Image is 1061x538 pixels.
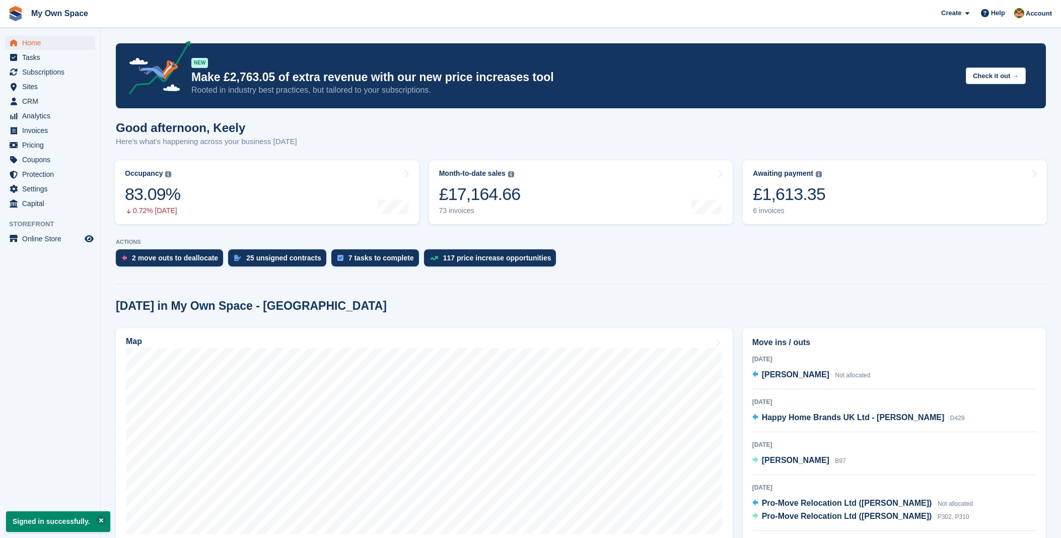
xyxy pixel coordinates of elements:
button: Check it out → [966,68,1026,84]
div: [DATE] [752,440,1036,449]
div: 0.72% [DATE] [125,207,180,215]
a: 25 unsigned contracts [228,249,331,272]
a: 2 move outs to deallocate [116,249,228,272]
a: My Own Space [27,5,92,22]
span: Settings [22,182,83,196]
span: Subscriptions [22,65,83,79]
span: Coupons [22,153,83,167]
span: [PERSON_NAME] [762,456,829,464]
a: menu [5,167,95,181]
span: Pro-Move Relocation Ltd ([PERSON_NAME]) [762,499,932,507]
p: Signed in successfully. [6,511,110,532]
img: icon-info-grey-7440780725fd019a000dd9b08b2336e03edf1995a4989e88bcd33f0948082b44.svg [816,171,822,177]
span: Pricing [22,138,83,152]
h2: [DATE] in My Own Space - [GEOGRAPHIC_DATA] [116,299,387,313]
div: 83.09% [125,184,180,205]
img: Keely Collin [1014,8,1024,18]
a: Pro-Move Relocation Ltd ([PERSON_NAME]) Not allocated [752,497,973,510]
span: P302, P310 [938,513,969,520]
span: Help [991,8,1005,18]
a: menu [5,80,95,94]
p: Here's what's happening across your business [DATE] [116,136,297,148]
a: Awaiting payment £1,613.35 6 invoices [743,160,1047,224]
a: menu [5,182,95,196]
span: Account [1026,9,1052,19]
h2: Move ins / outs [752,337,1036,349]
span: Invoices [22,123,83,138]
a: menu [5,138,95,152]
p: Make £2,763.05 of extra revenue with our new price increases tool [191,70,958,85]
p: ACTIONS [116,239,1046,245]
a: Pro-Move Relocation Ltd ([PERSON_NAME]) P302, P310 [752,510,969,523]
span: Home [22,36,83,50]
span: B97 [835,457,845,464]
div: 6 invoices [753,207,825,215]
span: Analytics [22,109,83,123]
span: Pro-Move Relocation Ltd ([PERSON_NAME]) [762,512,932,520]
div: Occupancy [125,169,163,178]
div: [DATE] [752,355,1036,364]
span: Not allocated [835,372,870,379]
img: price_increase_opportunities-93ffe204e8149a01c8c9dc8f82e8f89637d9d84a8eef4429ea346261dce0b2c0.svg [430,256,438,260]
a: menu [5,196,95,211]
img: move_outs_to_deallocate_icon-f764333ba52eb49d3ac5e1228854f67142a1ed5810a6f6cc68b1a99e826820c5.svg [122,255,127,261]
img: contract_signature_icon-13c848040528278c33f63329250d36e43548de30e8caae1d1a13099fd9432cc5.svg [234,255,241,261]
img: task-75834270c22a3079a89374b754ae025e5fb1db73e45f91037f5363f120a921f8.svg [337,255,343,261]
span: [PERSON_NAME] [762,370,829,379]
a: Preview store [83,233,95,245]
a: menu [5,123,95,138]
p: Rooted in industry best practices, but tailored to your subscriptions. [191,85,958,96]
a: menu [5,65,95,79]
div: 2 move outs to deallocate [132,254,218,262]
span: Happy Home Brands UK Ltd - [PERSON_NAME] [762,413,945,422]
span: Storefront [9,219,100,229]
a: [PERSON_NAME] Not allocated [752,369,871,382]
div: 25 unsigned contracts [246,254,321,262]
h1: Good afternoon, Keely [116,121,297,134]
div: 7 tasks to complete [348,254,414,262]
a: 7 tasks to complete [331,249,424,272]
a: menu [5,109,95,123]
span: Online Store [22,232,83,246]
span: Create [941,8,961,18]
img: stora-icon-8386f47178a22dfd0bd8f6a31ec36ba5ce8667c1dd55bd0f319d3a0aa187defe.svg [8,6,23,21]
span: Protection [22,167,83,181]
span: D429 [950,415,965,422]
div: NEW [191,58,208,68]
a: Happy Home Brands UK Ltd - [PERSON_NAME] D429 [752,412,965,425]
img: icon-info-grey-7440780725fd019a000dd9b08b2336e03edf1995a4989e88bcd33f0948082b44.svg [165,171,171,177]
a: Occupancy 83.09% 0.72% [DATE] [115,160,419,224]
span: Capital [22,196,83,211]
a: menu [5,36,95,50]
span: CRM [22,94,83,108]
div: £1,613.35 [753,184,825,205]
img: price-adjustments-announcement-icon-8257ccfd72463d97f412b2fc003d46551f7dbcb40ab6d574587a9cd5c0d94... [120,41,191,98]
div: Month-to-date sales [439,169,506,178]
a: Month-to-date sales £17,164.66 73 invoices [429,160,733,224]
a: menu [5,232,95,246]
div: £17,164.66 [439,184,521,205]
a: 117 price increase opportunities [424,249,561,272]
span: Sites [22,80,83,94]
div: 117 price increase opportunities [443,254,551,262]
a: menu [5,153,95,167]
a: menu [5,94,95,108]
div: [DATE] [752,483,1036,492]
img: icon-info-grey-7440780725fd019a000dd9b08b2336e03edf1995a4989e88bcd33f0948082b44.svg [508,171,514,177]
div: Awaiting payment [753,169,813,178]
h2: Map [126,337,142,346]
a: [PERSON_NAME] B97 [752,454,846,467]
span: Tasks [22,50,83,64]
span: Not allocated [938,500,973,507]
div: 73 invoices [439,207,521,215]
a: menu [5,50,95,64]
div: [DATE] [752,397,1036,407]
